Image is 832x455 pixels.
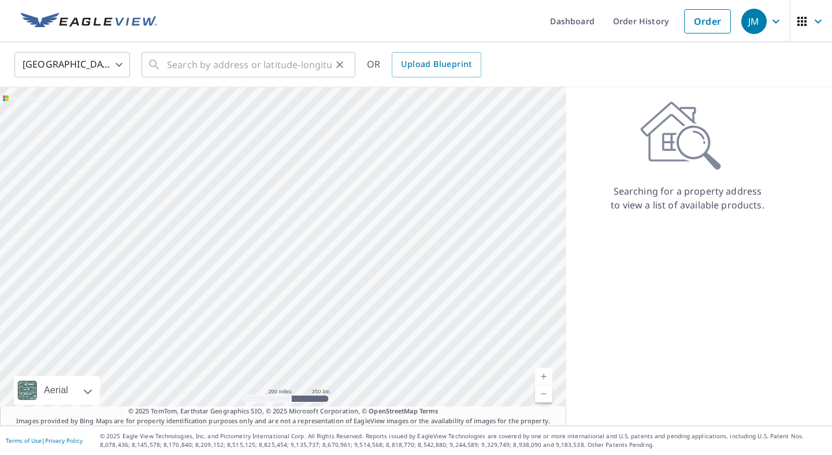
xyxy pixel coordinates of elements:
[741,9,767,34] div: JM
[392,52,481,77] a: Upload Blueprint
[6,437,42,445] a: Terms of Use
[6,437,83,444] p: |
[684,9,731,33] a: Order
[367,52,481,77] div: OR
[369,406,417,415] a: OpenStreetMap
[419,406,439,415] a: Terms
[535,368,552,385] a: Current Level 5, Zoom In
[14,376,100,405] div: Aerial
[535,385,552,402] a: Current Level 5, Zoom Out
[100,432,826,449] p: © 2025 Eagle View Technologies, Inc. and Pictometry International Corp. All Rights Reserved. Repo...
[21,13,157,30] img: EV Logo
[14,49,130,81] div: [GEOGRAPHIC_DATA]
[401,57,471,72] span: Upload Blueprint
[332,57,348,73] button: Clear
[45,437,83,445] a: Privacy Policy
[610,184,765,212] p: Searching for a property address to view a list of available products.
[128,406,439,416] span: © 2025 TomTom, Earthstar Geographics SIO, © 2025 Microsoft Corporation, ©
[167,49,332,81] input: Search by address or latitude-longitude
[40,376,72,405] div: Aerial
